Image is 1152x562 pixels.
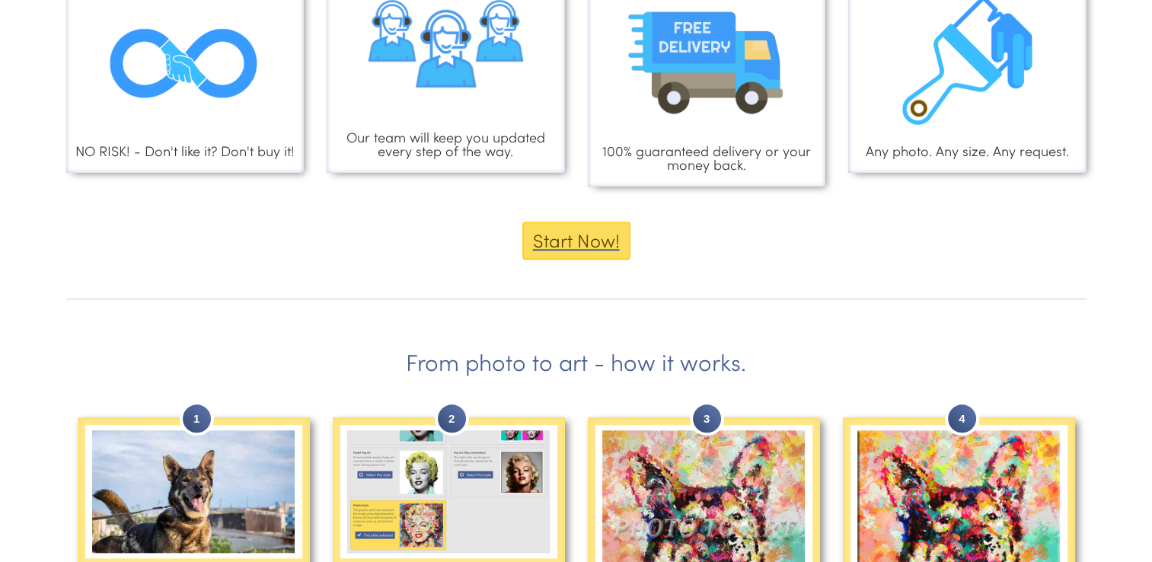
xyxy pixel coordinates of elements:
[522,222,630,260] button: Start Now!
[66,350,1087,375] h2: From photo to art - how it works.
[438,404,466,433] span: 2
[856,144,1079,158] p: Any photo. Any size. Any request.
[74,144,297,158] p: NO RISK! - Don't like it? Don't buy it!
[347,430,550,553] img: Choose your style
[948,404,976,433] span: 4
[693,404,721,433] span: 3
[92,430,295,553] img: Original Photo
[55,222,1098,260] a: Start Now!
[183,404,211,433] span: 1
[595,144,819,171] p: 100% guaranteed delivery or your money back.
[334,130,557,158] p: Our team will keep you updated every step of the way.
